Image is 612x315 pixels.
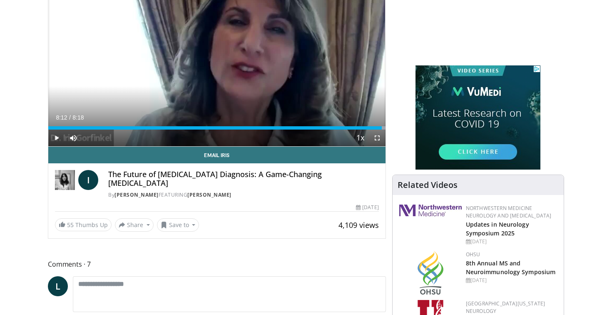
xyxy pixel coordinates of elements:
[48,259,386,270] span: Comments 7
[69,114,71,121] span: /
[55,170,75,190] img: Dr. Iris Gorfinkel
[115,218,154,232] button: Share
[338,220,379,230] span: 4,109 views
[67,221,74,229] span: 55
[415,65,540,170] iframe: Advertisement
[466,259,556,276] a: 8th Annual MS and Neuroimmunology Symposium
[48,130,65,146] button: Play
[466,205,552,219] a: Northwestern Medicine Neurology and [MEDICAL_DATA]
[108,191,379,199] div: By FEATURING
[72,114,84,121] span: 8:18
[48,147,386,163] a: Email Iris
[55,218,112,231] a: 55 Thumbs Up
[48,126,386,130] div: Progress Bar
[187,191,231,198] a: [PERSON_NAME]
[108,170,379,188] h4: The Future of [MEDICAL_DATA] Diagnosis: A Game-Changing [MEDICAL_DATA]
[65,130,82,146] button: Mute
[352,130,369,146] button: Playback Rate
[466,238,557,245] div: [DATE]
[369,130,386,146] button: Fullscreen
[78,170,98,190] a: I
[466,277,557,284] div: [DATE]
[157,218,199,232] button: Save to
[48,276,68,296] a: L
[466,220,529,237] a: Updates in Neurology Symposium 2025
[466,251,480,258] a: OHSU
[398,180,458,190] h4: Related Videos
[356,204,378,211] div: [DATE]
[399,205,462,216] img: 2a462fb6-9365-492a-ac79-3166a6f924d8.png.150x105_q85_autocrop_double_scale_upscale_version-0.2.jpg
[56,114,67,121] span: 8:12
[114,191,159,198] a: [PERSON_NAME]
[466,300,545,315] a: [GEOGRAPHIC_DATA][US_STATE] Neurology
[418,251,443,295] img: da959c7f-65a6-4fcf-a939-c8c702e0a770.png.150x105_q85_autocrop_double_scale_upscale_version-0.2.png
